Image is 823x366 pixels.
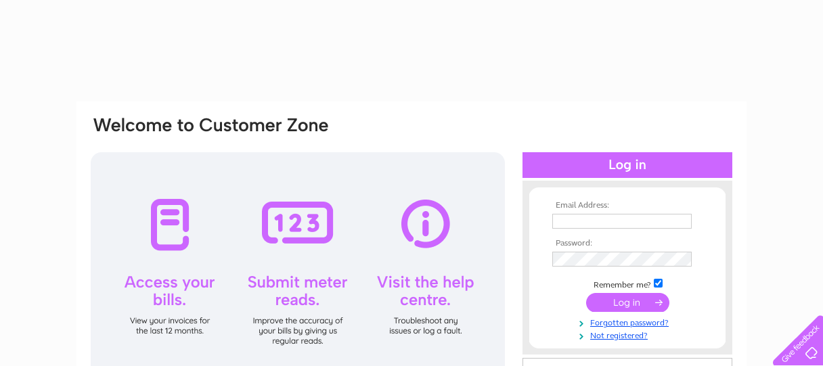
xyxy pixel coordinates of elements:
td: Remember me? [549,277,706,290]
th: Password: [549,239,706,248]
th: Email Address: [549,201,706,210]
a: Not registered? [552,328,706,341]
a: Forgotten password? [552,315,706,328]
input: Submit [586,293,669,312]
